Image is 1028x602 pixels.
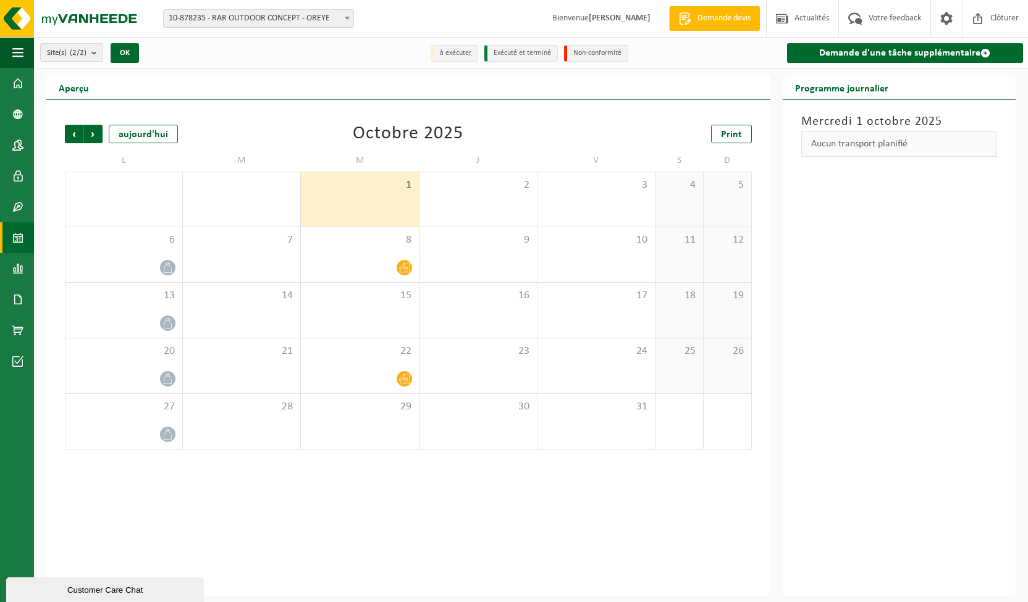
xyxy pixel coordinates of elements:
[655,149,704,172] td: S
[589,14,651,23] strong: [PERSON_NAME]
[40,43,103,62] button: Site(s)(2/2)
[426,178,531,192] span: 2
[787,43,1023,63] a: Demande d'une tâche supplémentaire
[711,125,752,143] a: Print
[72,289,176,303] span: 13
[109,125,178,143] div: aujourd'hui
[544,289,649,303] span: 17
[72,233,176,247] span: 6
[544,178,649,192] span: 3
[710,345,745,358] span: 26
[704,149,752,172] td: D
[710,289,745,303] span: 19
[307,289,412,303] span: 15
[111,43,139,63] button: OK
[70,49,86,57] count: (2/2)
[6,575,206,602] iframe: chat widget
[163,9,354,28] span: 10-878235 - RAR OUTDOOR CONCEPT - OREYE
[694,12,754,25] span: Demande devis
[801,112,997,131] h3: Mercredi 1 octobre 2025
[353,125,463,143] div: Octobre 2025
[307,400,412,414] span: 29
[189,233,294,247] span: 7
[662,345,697,358] span: 25
[183,149,301,172] td: M
[710,178,745,192] span: 5
[419,149,537,172] td: J
[426,233,531,247] span: 9
[801,131,997,157] div: Aucun transport planifié
[65,149,183,172] td: L
[662,178,697,192] span: 4
[307,178,412,192] span: 1
[426,345,531,358] span: 23
[544,233,649,247] span: 10
[544,345,649,358] span: 24
[426,400,531,414] span: 30
[164,10,353,27] span: 10-878235 - RAR OUTDOOR CONCEPT - OREYE
[484,45,558,62] li: Exécuté et terminé
[189,400,294,414] span: 28
[189,345,294,358] span: 21
[564,45,628,62] li: Non-conformité
[301,149,419,172] td: M
[662,233,697,247] span: 11
[72,400,176,414] span: 27
[662,289,697,303] span: 18
[783,75,901,99] h2: Programme journalier
[307,345,412,358] span: 22
[307,233,412,247] span: 8
[710,233,745,247] span: 12
[46,75,101,99] h2: Aperçu
[537,149,655,172] td: V
[189,289,294,303] span: 14
[721,130,742,140] span: Print
[544,400,649,414] span: 31
[669,6,760,31] a: Demande devis
[65,125,83,143] span: Précédent
[431,45,478,62] li: à exécuter
[84,125,103,143] span: Suivant
[47,44,86,62] span: Site(s)
[426,289,531,303] span: 16
[72,345,176,358] span: 20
